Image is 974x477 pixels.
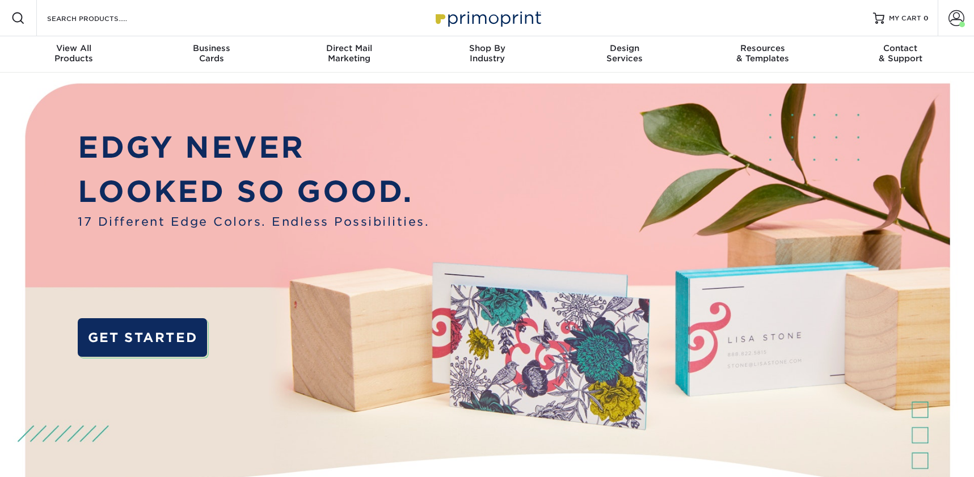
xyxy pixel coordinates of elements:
[832,43,969,64] div: & Support
[889,14,921,23] span: MY CART
[78,125,429,169] p: EDGY NEVER
[418,36,556,73] a: Shop ByIndustry
[78,213,429,231] span: 17 Different Edge Colors. Endless Possibilities.
[418,43,556,64] div: Industry
[46,11,157,25] input: SEARCH PRODUCTS.....
[142,43,280,64] div: Cards
[418,43,556,53] span: Shop By
[924,14,929,22] span: 0
[694,36,832,73] a: Resources& Templates
[5,36,143,73] a: View AllProducts
[556,43,694,53] span: Design
[78,170,429,213] p: LOOKED SO GOOD.
[431,6,544,30] img: Primoprint
[142,43,280,53] span: Business
[5,43,143,64] div: Products
[556,43,694,64] div: Services
[556,36,694,73] a: DesignServices
[280,36,418,73] a: Direct MailMarketing
[142,36,280,73] a: BusinessCards
[832,36,969,73] a: Contact& Support
[280,43,418,53] span: Direct Mail
[694,43,832,53] span: Resources
[78,318,207,357] a: GET STARTED
[832,43,969,53] span: Contact
[280,43,418,64] div: Marketing
[694,43,832,64] div: & Templates
[5,43,143,53] span: View All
